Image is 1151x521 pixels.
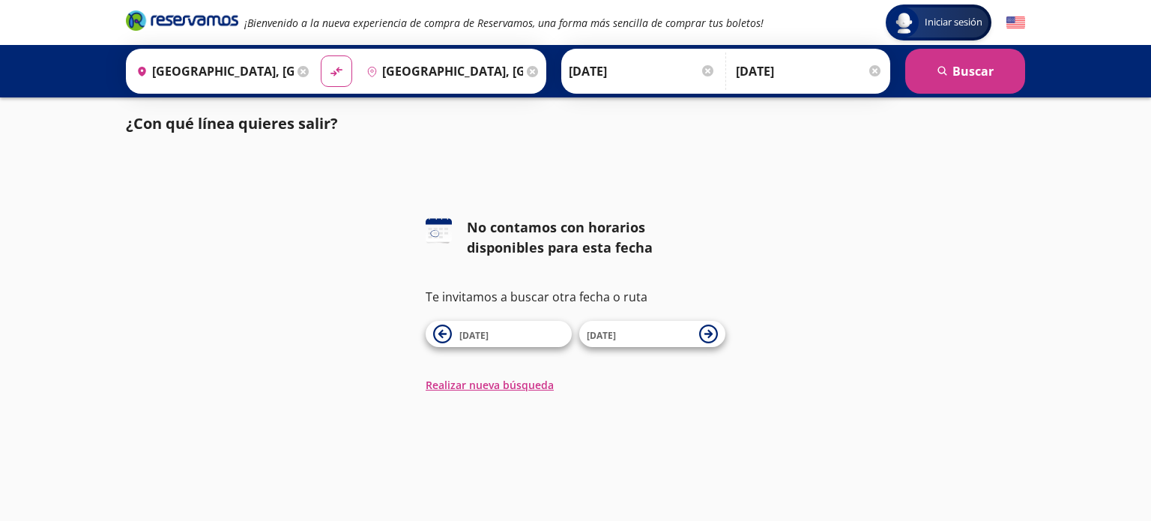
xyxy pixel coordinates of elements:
[130,52,294,90] input: Buscar Origen
[1006,13,1025,32] button: English
[905,49,1025,94] button: Buscar
[426,321,572,347] button: [DATE]
[360,52,524,90] input: Buscar Destino
[126,9,238,36] a: Brand Logo
[919,15,988,30] span: Iniciar sesión
[587,329,616,342] span: [DATE]
[579,321,725,347] button: [DATE]
[736,52,883,90] input: Opcional
[126,9,238,31] i: Brand Logo
[426,377,554,393] button: Realizar nueva búsqueda
[569,52,716,90] input: Elegir Fecha
[426,288,725,306] p: Te invitamos a buscar otra fecha o ruta
[467,217,725,258] div: No contamos con horarios disponibles para esta fecha
[459,329,489,342] span: [DATE]
[244,16,764,30] em: ¡Bienvenido a la nueva experiencia de compra de Reservamos, una forma más sencilla de comprar tus...
[126,112,338,135] p: ¿Con qué línea quieres salir?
